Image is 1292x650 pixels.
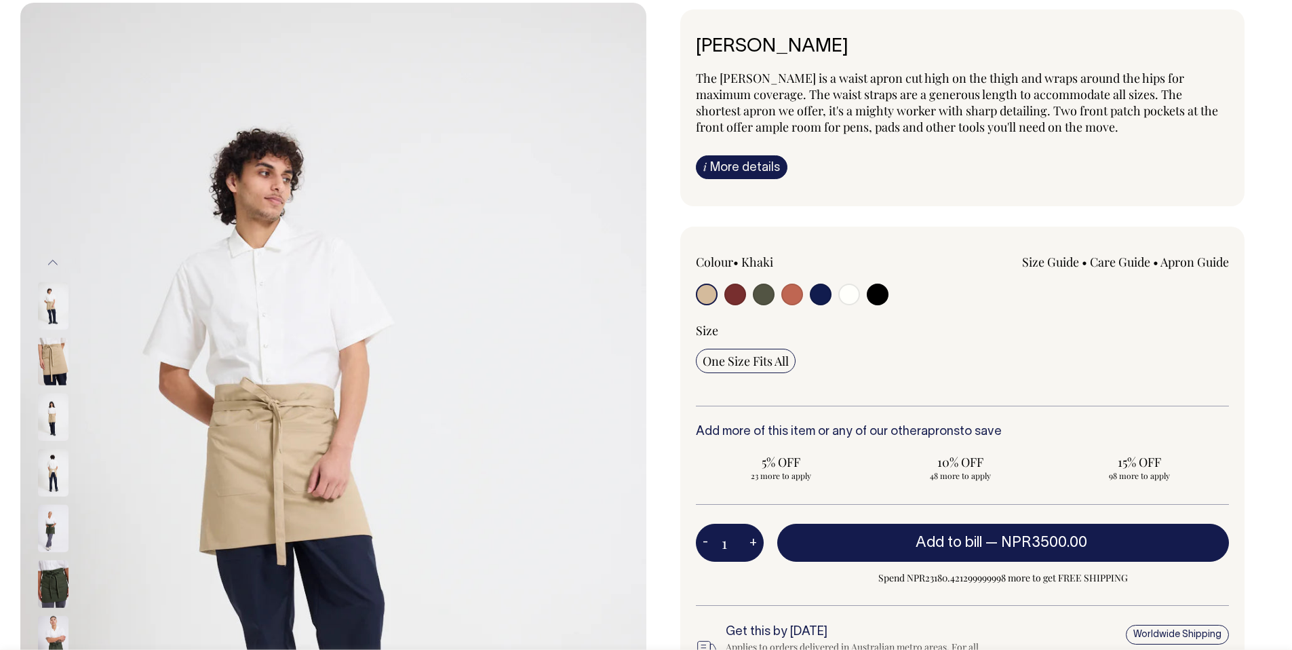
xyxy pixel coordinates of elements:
[882,454,1039,470] span: 10% OFF
[916,536,982,550] span: Add to bill
[696,529,715,556] button: -
[777,524,1230,562] button: Add to bill —NPR3500.00
[733,254,739,270] span: •
[882,470,1039,481] span: 48 more to apply
[726,626,987,639] h6: Get this by [DATE]
[38,560,68,607] img: olive
[703,470,860,481] span: 23 more to apply
[741,254,773,270] label: Khaki
[703,353,789,369] span: One Size Fits All
[696,155,787,179] a: iMore details
[696,349,796,373] input: One Size Fits All
[1022,254,1079,270] a: Size Guide
[703,454,860,470] span: 5% OFF
[696,254,909,270] div: Colour
[696,425,1230,439] h6: Add more of this item or any of our other to save
[696,37,1230,58] h6: [PERSON_NAME]
[38,504,68,552] img: olive
[38,282,68,329] img: khaki
[38,448,68,496] img: khaki
[875,450,1046,485] input: 10% OFF 48 more to apply
[1153,254,1158,270] span: •
[43,248,63,278] button: Previous
[38,393,68,440] img: khaki
[777,570,1230,586] span: Spend NPR23180.421299999998 more to get FREE SHIPPING
[985,536,1091,550] span: —
[38,337,68,385] img: khaki
[696,322,1230,339] div: Size
[1061,470,1218,481] span: 98 more to apply
[1160,254,1229,270] a: Apron Guide
[921,426,960,438] a: aprons
[1082,254,1087,270] span: •
[1061,454,1218,470] span: 15% OFF
[1054,450,1225,485] input: 15% OFF 98 more to apply
[1001,536,1087,550] span: NPR3500.00
[743,529,764,556] button: +
[696,70,1218,135] span: The [PERSON_NAME] is a waist apron cut high on the thigh and wraps around the hips for maximum co...
[1090,254,1150,270] a: Care Guide
[703,159,707,174] span: i
[696,450,867,485] input: 5% OFF 23 more to apply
